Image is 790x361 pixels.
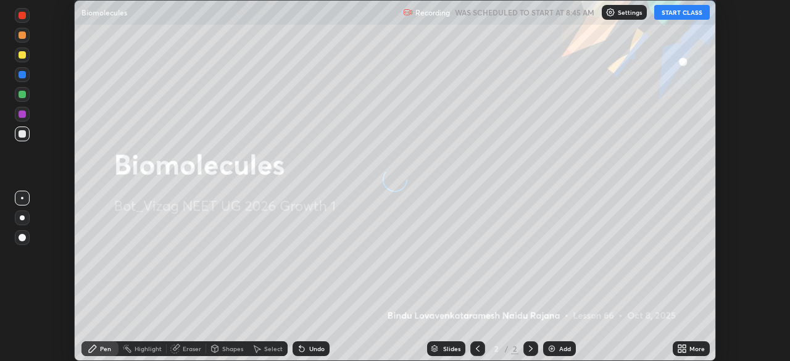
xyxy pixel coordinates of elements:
div: 2 [490,345,502,352]
p: Biomolecules [81,7,127,17]
img: recording.375f2c34.svg [403,7,413,17]
img: add-slide-button [547,344,557,354]
div: Shapes [222,346,243,352]
img: class-settings-icons [605,7,615,17]
h5: WAS SCHEDULED TO START AT 8:45 AM [455,7,594,18]
div: More [689,346,705,352]
div: Add [559,346,571,352]
div: Pen [100,346,111,352]
div: Slides [443,346,460,352]
div: Highlight [135,346,162,352]
div: 2 [511,343,518,354]
button: START CLASS [654,5,710,20]
div: Undo [309,346,325,352]
p: Recording [415,8,450,17]
div: Select [264,346,283,352]
p: Settings [618,9,642,15]
div: Eraser [183,346,201,352]
div: / [505,345,509,352]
